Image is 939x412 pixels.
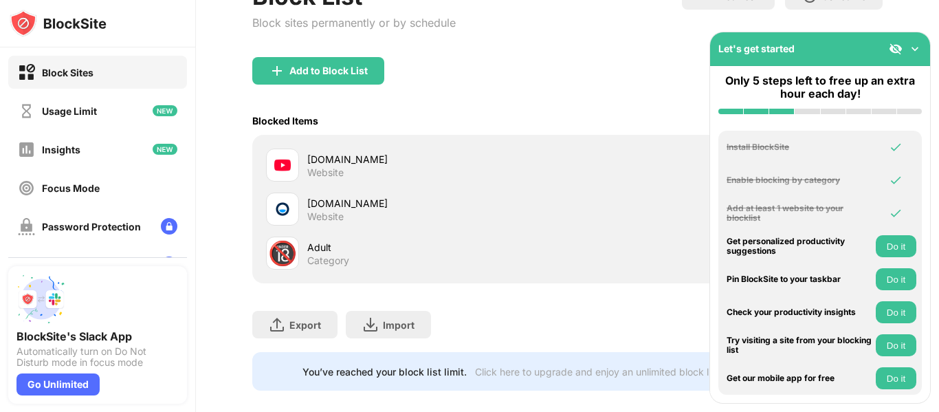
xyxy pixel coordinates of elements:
div: Adult [307,240,568,254]
div: Password Protection [42,221,141,232]
img: new-icon.svg [153,144,177,155]
img: omni-check.svg [889,173,903,187]
button: Do it [876,367,916,389]
div: Get personalized productivity suggestions [727,237,872,257]
img: favicons [274,201,291,217]
div: 🔞 [268,239,297,268]
img: block-on.svg [18,64,35,81]
div: Focus Mode [42,182,100,194]
img: insights-off.svg [18,141,35,158]
div: Only 5 steps left to free up an extra hour each day! [718,74,922,100]
img: omni-setup-toggle.svg [908,42,922,56]
div: Let's get started [718,43,795,54]
div: Block Sites [42,67,93,78]
div: Try visiting a site from your blocking list [727,336,872,356]
div: Check your productivity insights [727,307,872,317]
img: push-slack.svg [16,274,66,324]
div: Import [383,319,415,331]
img: omni-check.svg [889,140,903,154]
div: Export [289,319,321,331]
img: lock-menu.svg [161,257,177,273]
div: Go Unlimited [16,373,100,395]
img: omni-check.svg [889,206,903,220]
div: Click here to upgrade and enjoy an unlimited block list. [475,366,722,378]
img: eye-not-visible.svg [889,42,903,56]
div: Website [307,210,344,223]
div: Insights [42,144,80,155]
img: logo-blocksite.svg [10,10,107,37]
div: Add at least 1 website to your blocklist [727,204,872,224]
div: Enable blocking by category [727,175,872,185]
img: lock-menu.svg [161,218,177,235]
div: Block sites permanently or by schedule [252,16,456,30]
div: Install BlockSite [727,142,872,152]
img: customize-block-page-off.svg [18,257,35,274]
div: [DOMAIN_NAME] [307,152,568,166]
button: Do it [876,334,916,356]
div: Usage Limit [42,105,97,117]
div: Website [307,166,344,179]
img: focus-off.svg [18,180,35,197]
button: Do it [876,268,916,290]
div: Get our mobile app for free [727,373,872,383]
div: BlockSite's Slack App [16,329,179,343]
div: Automatically turn on Do Not Disturb mode in focus mode [16,346,179,368]
img: password-protection-off.svg [18,218,35,235]
button: Do it [876,301,916,323]
div: Blocked Items [252,115,318,127]
img: favicons [274,157,291,173]
div: Add to Block List [289,65,368,76]
img: time-usage-off.svg [18,102,35,120]
img: new-icon.svg [153,105,177,116]
div: You’ve reached your block list limit. [302,366,467,378]
div: Category [307,254,349,267]
button: Do it [876,235,916,257]
div: Pin BlockSite to your taskbar [727,274,872,284]
div: [DOMAIN_NAME] [307,196,568,210]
